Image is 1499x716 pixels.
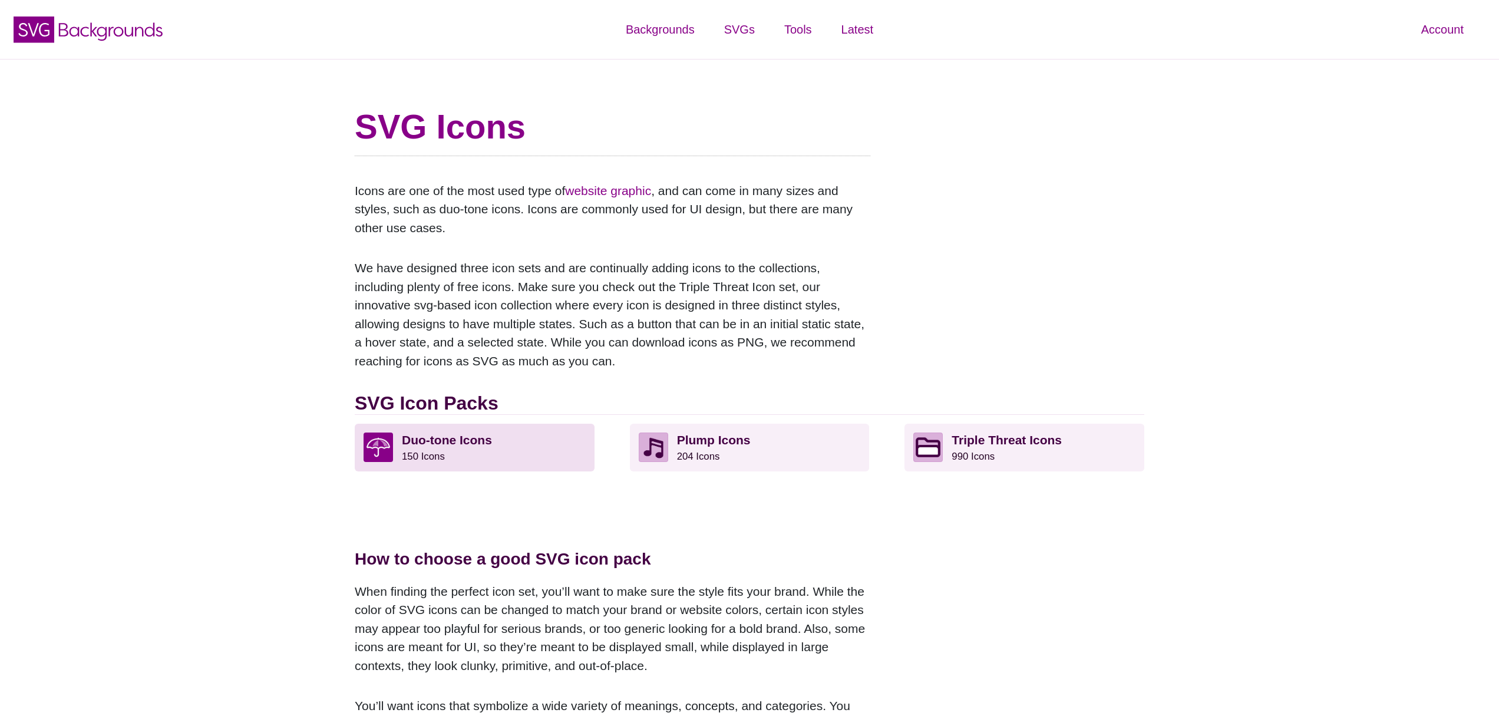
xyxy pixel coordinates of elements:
[355,582,870,675] p: When finding the perfect icon set, you’ll want to make sure the style fits your brand. While the ...
[677,451,720,462] small: 204 Icons
[630,424,870,471] a: Plump Icons204 Icons
[611,12,709,47] a: Backgrounds
[402,451,445,462] small: 150 Icons
[355,182,870,237] p: Icons are one of the most used type of , and can come in many sizes and styles, such as duo-tone ...
[952,433,1062,447] strong: Triple Threat Icons
[639,433,668,462] img: Musical note icon
[827,12,888,47] a: Latest
[952,451,995,462] small: 990 Icons
[355,106,870,147] h1: SVG Icons
[355,424,595,471] a: Duo-tone Icons150 Icons
[1406,12,1478,47] a: Account
[364,433,393,462] img: umbrella icon
[402,433,492,447] strong: Duo-tone Icons
[709,12,770,47] a: SVGs
[677,433,751,447] strong: Plump Icons
[770,12,827,47] a: Tools
[355,542,870,576] h3: How to choose a good SVG icon pack
[913,433,943,462] img: Folder icon
[355,392,1144,415] h2: SVG Icon Packs
[904,424,1144,471] a: Triple Threat Icons990 Icons
[355,259,870,370] p: We have designed three icon sets and are continually adding icons to the collections, including p...
[565,184,651,197] a: website graphic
